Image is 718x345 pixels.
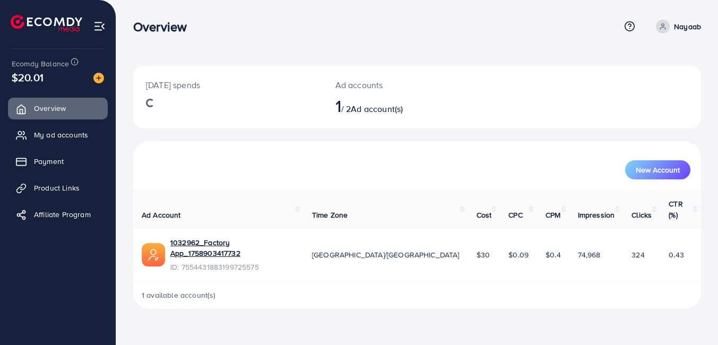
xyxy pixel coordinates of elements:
span: Ecomdy Balance [12,58,69,69]
span: CTR (%) [669,199,682,220]
a: Overview [8,98,108,119]
span: 324 [632,249,644,260]
span: CPC [508,210,522,220]
span: $30 [477,249,490,260]
a: 1032962_Factory App_1758903417732 [170,237,295,259]
a: Product Links [8,177,108,199]
p: Ad accounts [335,79,452,91]
button: New Account [625,160,690,179]
span: [GEOGRAPHIC_DATA]/[GEOGRAPHIC_DATA] [312,249,460,260]
span: 1 available account(s) [142,290,216,300]
a: My ad accounts [8,124,108,145]
span: $20.01 [12,70,44,85]
a: Nayaab [652,20,701,33]
img: menu [93,20,106,32]
span: Time Zone [312,210,348,220]
p: [DATE] spends [146,79,310,91]
span: Impression [578,210,615,220]
span: Clicks [632,210,652,220]
span: 1 [335,93,341,118]
img: image [93,73,104,83]
h3: Overview [133,19,195,34]
span: 0.43 [669,249,684,260]
span: My ad accounts [34,130,88,140]
a: Affiliate Program [8,204,108,225]
a: Payment [8,151,108,172]
span: Payment [34,156,64,167]
span: $0.4 [546,249,561,260]
span: Cost [477,210,492,220]
span: Product Links [34,183,80,193]
span: Ad account(s) [351,103,403,115]
h2: / 2 [335,96,452,116]
span: CPM [546,210,560,220]
span: Overview [34,103,66,114]
span: $0.09 [508,249,529,260]
img: ic-ads-acc.e4c84228.svg [142,243,165,266]
span: New Account [636,166,680,174]
span: ID: 7554431883199725575 [170,262,295,272]
span: Ad Account [142,210,181,220]
p: Nayaab [674,20,701,33]
span: 74,968 [578,249,601,260]
span: Affiliate Program [34,209,91,220]
img: logo [11,15,82,31]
